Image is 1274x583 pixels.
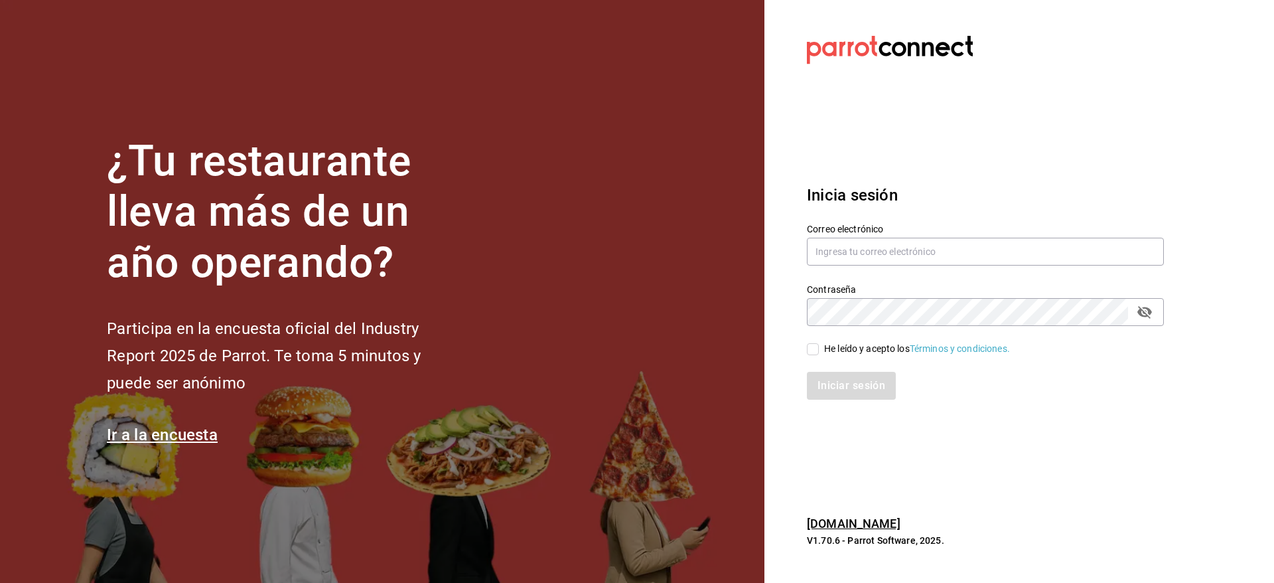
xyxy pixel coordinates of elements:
[910,343,1010,354] a: Términos y condiciones.
[107,136,465,289] h1: ¿Tu restaurante lleva más de un año operando?
[807,238,1164,266] input: Ingresa tu correo electrónico
[107,315,465,396] h2: Participa en la encuesta oficial del Industry Report 2025 de Parrot. Te toma 5 minutos y puede se...
[824,342,1010,356] div: He leído y acepto los
[807,517,900,531] a: [DOMAIN_NAME]
[1133,301,1156,323] button: passwordField
[807,534,1164,547] p: V1.70.6 - Parrot Software, 2025.
[107,426,218,444] a: Ir a la encuesta
[807,284,1164,293] label: Contraseña
[807,224,1164,233] label: Correo electrónico
[807,183,1164,207] h3: Inicia sesión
